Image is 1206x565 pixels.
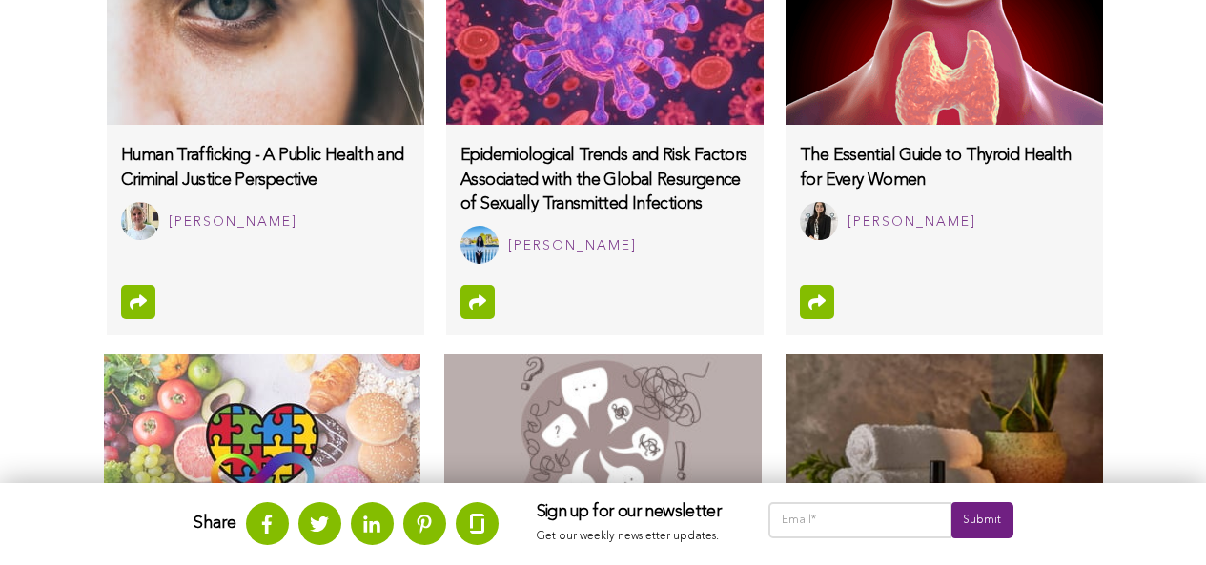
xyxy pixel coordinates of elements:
[786,354,1102,545] img: the-benefits-and-uses-of-tea-tree-oil
[460,144,748,216] h3: Epidemiological Trends and Risk Factors Associated with the Global Resurgence of Sexually Transmi...
[537,502,730,523] h3: Sign up for our newsletter
[508,234,637,258] div: [PERSON_NAME]
[121,144,409,192] h3: Human Trafficking - A Public Health and Criminal Justice Perspective
[444,354,761,545] img: boosting-brain-power-with-the-right-foods
[104,354,420,545] img: autism-and-processed-food-exploring-the-possible-link
[107,125,423,253] a: Human Trafficking - A Public Health and Criminal Justice Perspective Katy Dunham [PERSON_NAME]
[800,144,1088,192] h3: The Essential Guide to Thyroid Health for Every Women
[169,211,297,234] div: [PERSON_NAME]
[460,226,499,264] img: Jeeval Aneesha Kotla
[194,515,236,532] strong: Share
[537,527,730,548] p: Get our weekly newsletter updates.
[470,514,484,534] img: glassdoor.svg
[1111,474,1206,565] iframe: Chat Widget
[768,502,952,538] input: Email*
[800,202,838,240] img: Krupa Patel
[446,125,763,278] a: Epidemiological Trends and Risk Factors Associated with the Global Resurgence of Sexually Transmi...
[848,211,976,234] div: [PERSON_NAME]
[121,202,159,240] img: Katy Dunham
[786,125,1102,253] a: The Essential Guide to Thyroid Health for Every Women Krupa Patel [PERSON_NAME]
[951,502,1012,538] input: Submit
